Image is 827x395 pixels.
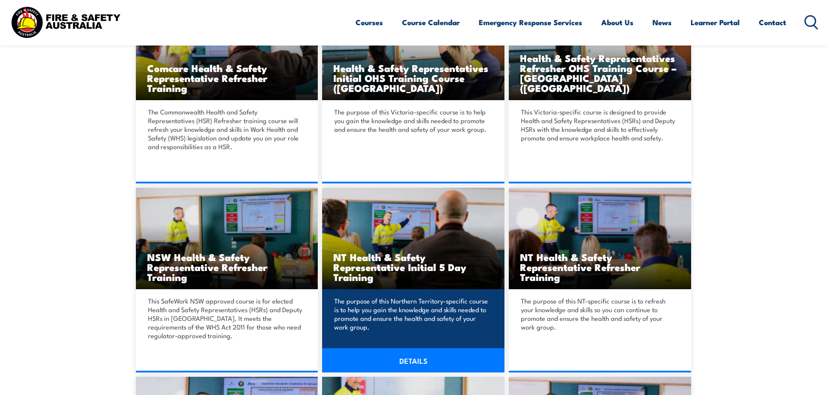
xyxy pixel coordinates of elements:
img: NT Health & Safety Representative Refresher TRAINING [509,188,691,290]
h3: NT Health & Safety Representative Refresher Training [520,252,680,282]
a: Emergency Response Services [479,11,582,34]
a: News [652,11,672,34]
p: The purpose of this NT-specific course is to refresh your knowledge and skills so you can continu... [521,297,676,331]
a: NT Health & Safety Representative Refresher Training [509,188,691,290]
p: The Commonwealth Health and Safety Representatives (HSR) Refresher training course will refresh y... [148,108,303,151]
a: Contact [759,11,786,34]
img: NT Health & Safety Representative Refresher TRAINING (1) [322,188,504,290]
a: About Us [601,11,633,34]
img: NSW Health & Safety Representative Refresher Training [136,188,318,290]
h3: NSW Health & Safety Representative Refresher Training [147,252,307,282]
a: NT Health & Safety Representative Initial 5 Day Training [322,188,504,290]
p: This Victoria-specific course is designed to provide Health and Safety Representatives (HSRs) and... [521,108,676,142]
a: Course Calendar [402,11,460,34]
p: The purpose of this Northern Territory-specific course is to help you gain the knowledge and skil... [334,297,490,331]
h3: Comcare Health & Safety Representative Refresher Training [147,63,307,93]
a: Learner Portal [691,11,740,34]
h3: Health & Safety Representatives Refresher OHS Training Course – [GEOGRAPHIC_DATA] ([GEOGRAPHIC_DA... [520,53,680,93]
h3: NT Health & Safety Representative Initial 5 Day Training [333,252,493,282]
h3: Health & Safety Representatives Initial OHS Training Course ([GEOGRAPHIC_DATA]) [333,63,493,93]
a: Courses [356,11,383,34]
p: This SafeWork NSW approved course is for elected Health and Safety Representatives (HSRs) and Dep... [148,297,303,340]
a: DETAILS [322,348,504,372]
p: The purpose of this Victoria-specific course is to help you gain the knowledge and skills needed ... [334,108,490,134]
